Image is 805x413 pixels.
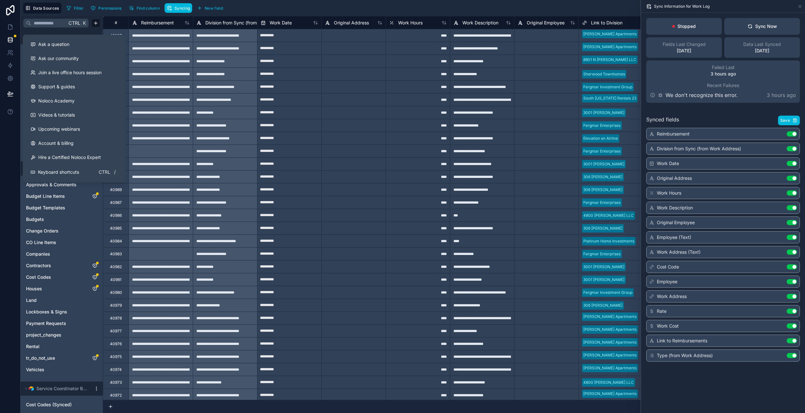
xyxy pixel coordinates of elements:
span: Original Address [657,175,692,181]
div: 40983 [110,251,122,257]
div: 40975 [110,354,122,359]
div: 4800 [PERSON_NAME] LLC [583,380,634,385]
a: Rental [26,343,85,350]
div: project_changes [23,330,100,340]
a: Permissions [88,3,126,13]
span: Original Employee [527,20,565,26]
div: [PERSON_NAME] Apartments [583,391,637,397]
span: Work Cost [657,323,679,329]
button: Noloco tables [23,33,96,42]
a: Videos & tutorials [25,108,123,122]
a: Lockboxes & Signs [26,309,85,315]
button: Syncing [165,3,192,13]
div: [PERSON_NAME] Apartments [583,44,637,50]
img: Airtable Logo [29,386,34,391]
div: Change Orders [23,226,100,236]
button: Filter [64,3,86,13]
span: CO Line Items [26,239,56,246]
span: Syncing [174,6,190,11]
div: [PERSON_NAME] Apartments [583,314,637,320]
div: 40981 [110,277,121,282]
span: Work Description [462,20,498,26]
div: 40976 [110,341,122,347]
div: Vehicles [23,365,100,375]
div: 40989 [110,187,122,192]
button: Ask a question [25,37,123,51]
div: 40978 [110,316,122,321]
a: Land [26,297,85,303]
div: 40984 [110,239,122,244]
a: Cost Codes [26,274,85,280]
div: 40987 [110,200,122,205]
span: Division from Sync (from Work Address) [205,20,290,26]
div: Budget Line Items [23,191,100,201]
a: Noloco Academy [25,94,123,108]
div: [PERSON_NAME] Apartments [583,31,637,37]
span: Keyboard shortcuts [38,169,79,175]
span: Videos & tutorials [38,112,75,118]
a: CO Line Items [26,239,85,246]
div: 3001 [PERSON_NAME] [583,264,624,270]
div: 40973 [110,380,122,385]
div: [PERSON_NAME] Apartments [583,365,637,371]
p: 3 hours ago [711,71,736,77]
a: Houses [26,286,85,292]
a: Ask our community [25,51,123,66]
span: Work Date [657,160,679,167]
div: Contractors [23,260,100,271]
div: 40979 [110,303,122,308]
a: Budgets [26,216,85,223]
div: CO Line Items [23,237,100,248]
div: 306 [PERSON_NAME] [583,187,622,193]
a: project_changes [26,332,85,338]
button: Save [778,116,800,125]
span: Type (from Work Address) [657,352,713,359]
span: Approvals & Comments [26,181,76,188]
span: Employee (Text) [657,234,691,241]
div: Platinum Home Investments [583,238,634,244]
div: Companies [23,249,100,259]
span: Original Employee [657,219,695,226]
div: Fergmar Investment Group [583,84,632,90]
span: Change Orders [26,228,58,234]
a: Budget Templates [26,205,85,211]
span: Account & billing [38,140,74,146]
div: Elevation on Airline [583,136,618,141]
button: Sync Now [724,18,800,35]
div: Approvals & Comments [23,180,100,190]
span: Support & guides [38,83,75,90]
span: Cost Codes (Synced) [26,401,72,408]
div: Lockboxes & Signs [23,307,100,317]
div: Fergmar Enterprises [583,123,621,128]
p: 3 hours ago [767,91,796,99]
div: Cost Codes [23,272,100,282]
p: Stopped [677,23,696,30]
span: Data Sources [33,6,59,11]
span: Payment Requests [26,320,66,327]
a: Budget Line Items [26,193,85,199]
div: 40985 [110,226,122,231]
a: Vehicles [26,366,85,373]
div: Payment Requests [23,318,100,329]
div: 8901 N [PERSON_NAME] LLC [583,57,636,63]
span: Join a live office hours session [38,69,102,76]
div: # [108,20,124,25]
span: Permissions [98,6,121,11]
div: Fergmar Enterprises [583,251,621,257]
span: / [112,170,117,175]
a: Approvals & Comments [26,181,85,188]
div: 3001 [PERSON_NAME] [583,161,624,167]
span: tr_do_not_use [26,355,55,361]
button: Find column [127,3,162,13]
span: Sync Information for Work Log [654,4,710,9]
a: Join a live office hours session [25,66,123,80]
span: Upcoming webinars [38,126,80,132]
span: Data Last Synced [743,41,781,48]
span: Work Description [657,205,693,211]
div: 40977 [110,329,122,334]
div: Fergmar Investment Group [583,290,632,295]
span: Synced fields [646,116,679,125]
button: Keyboard shortcutsCtrl/ [25,164,123,180]
button: Data Sources [23,3,61,13]
span: Rate [657,308,666,314]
